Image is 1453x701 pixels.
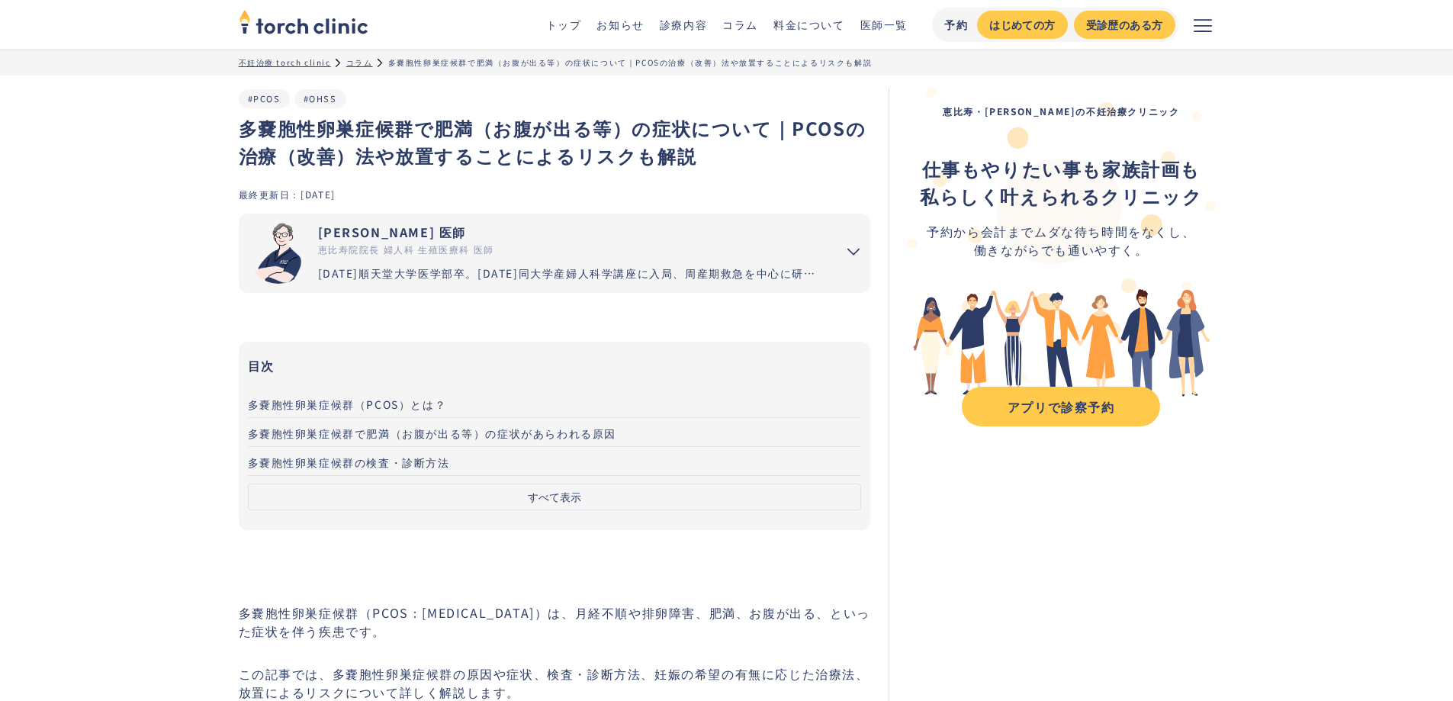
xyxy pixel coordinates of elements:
span: 多嚢胞性卵巣症候群（PCOS）とは？ [248,397,447,412]
div: はじめての方 [989,17,1055,33]
p: この記事では、多嚢胞性卵巣症候群の原因や症状、検査・診断方法、妊娠の希望の有無に応じた治療法、放置によるリスクについて詳しく解説します。 [239,664,871,701]
div: 予約 [944,17,968,33]
span: 多嚢胞性卵巣症候群で肥満（お腹が出る等）の症状があらわれる原因 [248,426,617,441]
strong: 仕事もやりたい事も家族計画も [922,155,1201,182]
span: 多嚢胞性卵巣症候群の検査・診断方法 [248,455,450,470]
a: トップ [546,17,582,32]
div: ‍ ‍ [920,155,1202,210]
a: 不妊治療 torch clinic [239,56,331,68]
img: 市山 卓彦 [248,223,309,284]
a: 受診歴のある方 [1074,11,1175,39]
h1: 多嚢胞性卵巣症候群で肥満（お腹が出る等）の症状について｜PCOSの治療（改善）法や放置することによるリスクも解説 [239,114,871,169]
a: 診療内容 [660,17,707,32]
div: 恵比寿院院長 婦人科 生殖医療科 医師 [318,243,825,256]
p: 多嚢胞性卵巣症候群（PCOS：[MEDICAL_DATA]）は、月経不順や排卵障害、肥満、お腹が出る、といった症状を伴う疾患です。 [239,603,871,640]
a: 多嚢胞性卵巣症候群（PCOS）とは？ [248,389,862,418]
a: #OHSS [304,92,337,105]
a: [PERSON_NAME] 医師 恵比寿院院長 婦人科 生殖医療科 医師 [DATE]順天堂大学医学部卒。[DATE]同大学産婦人科学講座に入局、周産期救急を中心に研鑽を重ねる。[DATE]国内... [239,214,825,293]
a: home [239,11,368,38]
div: 最終更新日： [239,188,301,201]
a: 料金について [773,17,845,32]
a: お知らせ [596,17,644,32]
a: #PCOS [248,92,281,105]
div: 受診歴のある方 [1086,17,1163,33]
div: アプリで診察予約 [976,397,1146,416]
div: [DATE]順天堂大学医学部卒。[DATE]同大学産婦人科学講座に入局、周産期救急を中心に研鑽を重ねる。[DATE]国内有数の不妊治療施設セントマザー産婦人科医院で、女性不妊症のみでなく男性不妊... [318,265,825,281]
img: torch clinic [239,5,368,38]
strong: 私らしく叶えられるクリニック [920,182,1202,209]
div: [PERSON_NAME] 医師 [318,223,825,241]
a: はじめての方 [977,11,1067,39]
button: すべて表示 [248,484,862,510]
a: アプリで診察予約 [962,387,1160,426]
a: コラム [346,56,373,68]
strong: 恵比寿・[PERSON_NAME]の不妊治療クリニック [943,105,1179,117]
a: 医師一覧 [860,17,908,32]
div: [DATE] [301,188,336,201]
div: 予約から会計までムダな待ち時間をなくし、 働きながらでも通いやすく。 [920,222,1202,259]
a: 多嚢胞性卵巣症候群で肥満（お腹が出る等）の症状があらわれる原因 [248,418,862,447]
a: 多嚢胞性卵巣症候群の検査・診断方法 [248,447,862,476]
a: コラム [722,17,758,32]
ul: パンくずリスト [239,56,1215,68]
div: 多嚢胞性卵巣症候群で肥満（お腹が出る等）の症状について｜PCOSの治療（改善）法や放置することによるリスクも解説 [388,56,873,68]
h3: 目次 [248,354,862,377]
summary: 市山 卓彦 [PERSON_NAME] 医師 恵比寿院院長 婦人科 生殖医療科 医師 [DATE]順天堂大学医学部卒。[DATE]同大学産婦人科学講座に入局、周産期救急を中心に研鑽を重ねる。[D... [239,214,871,293]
